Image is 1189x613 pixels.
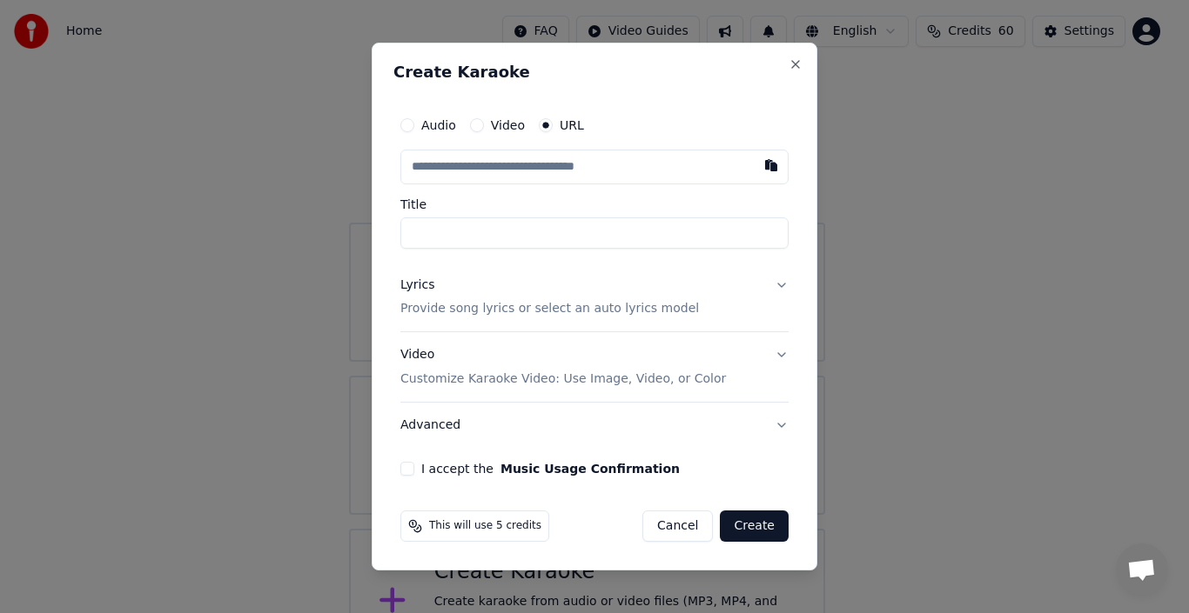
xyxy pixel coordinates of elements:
label: Audio [421,119,456,131]
button: Advanced [400,403,789,448]
h2: Create Karaoke [393,64,796,80]
span: This will use 5 credits [429,519,541,533]
button: Cancel [642,510,713,542]
p: Provide song lyrics or select an auto lyrics model [400,301,699,318]
label: Video [491,119,525,131]
div: Video [400,347,726,389]
p: Customize Karaoke Video: Use Image, Video, or Color [400,370,726,388]
button: VideoCustomize Karaoke Video: Use Image, Video, or Color [400,333,789,403]
label: URL [560,119,584,131]
label: Title [400,198,789,210]
button: LyricsProvide song lyrics or select an auto lyrics model [400,263,789,332]
label: I accept the [421,463,680,475]
button: I accept the [500,463,680,475]
button: Create [720,510,789,542]
div: Lyrics [400,277,434,294]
